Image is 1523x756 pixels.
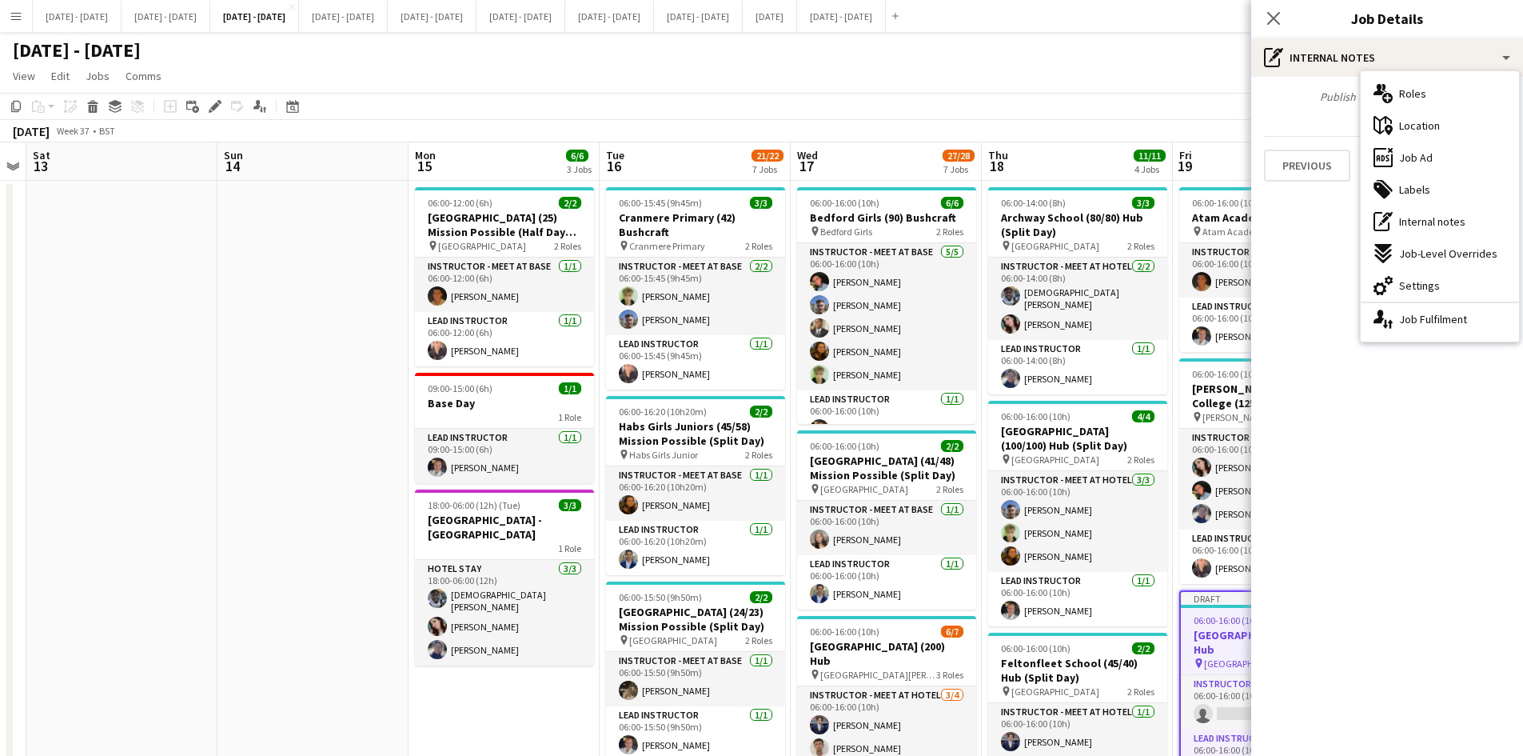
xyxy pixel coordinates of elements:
[415,513,594,542] h3: [GEOGRAPHIC_DATA] - [GEOGRAPHIC_DATA]
[1399,86,1426,101] span: Roles
[988,401,1167,626] app-job-card: 06:00-16:00 (10h)4/4[GEOGRAPHIC_DATA] (100/100) Hub (Split Day) [GEOGRAPHIC_DATA]2 RolesInstructo...
[941,197,963,209] span: 6/6
[988,656,1167,685] h3: Feltonfleet School (45/40) Hub (Split Day)
[558,411,581,423] span: 1 Role
[415,560,594,666] app-card-role: Hotel Stay3/318:00-06:00 (12h)[DEMOGRAPHIC_DATA][PERSON_NAME][PERSON_NAME][PERSON_NAME]
[1127,686,1154,698] span: 2 Roles
[1181,628,1357,657] h3: [GEOGRAPHIC_DATA] (27) Hub
[565,1,654,32] button: [DATE] - [DATE]
[415,210,594,239] h3: [GEOGRAPHIC_DATA] (25) Mission Possible (Half Day AM)
[86,69,110,83] span: Jobs
[941,626,963,638] span: 6/7
[1179,358,1358,584] app-job-card: 06:00-16:00 (10h)4/4[PERSON_NAME] Catholic College (125) Hub (H/D AM) [PERSON_NAME][GEOGRAPHIC_DA...
[988,471,1167,572] app-card-role: Instructor - Meet at Hotel3/306:00-16:00 (10h)[PERSON_NAME][PERSON_NAME][PERSON_NAME]
[750,591,772,603] span: 2/2
[45,66,76,86] a: Edit
[1202,411,1318,423] span: [PERSON_NAME][GEOGRAPHIC_DATA]
[99,125,115,137] div: BST
[619,406,707,418] span: 06:00-16:20 (10h20m)
[1399,150,1433,165] span: Job Ad
[606,335,785,390] app-card-role: Lead Instructor1/106:00-15:45 (9h45m)[PERSON_NAME]
[1251,90,1523,104] div: Publish the job to add notes
[559,382,581,394] span: 1/1
[1011,454,1099,466] span: [GEOGRAPHIC_DATA]
[415,490,594,666] app-job-card: 18:00-06:00 (12h) (Tue)3/3[GEOGRAPHIC_DATA] - [GEOGRAPHIC_DATA]1 RoleHotel Stay3/318:00-06:00 (12...
[53,125,93,137] span: Week 37
[606,466,785,521] app-card-role: Instructor - Meet at Base1/106:00-16:20 (10h20m)[PERSON_NAME]
[797,555,976,610] app-card-role: Lead Instructor1/106:00-16:00 (10h)[PERSON_NAME]
[797,430,976,610] div: 06:00-16:00 (10h)2/2[GEOGRAPHIC_DATA] (41/48) Mission Possible (Split Day) [GEOGRAPHIC_DATA]2 Rol...
[745,240,772,252] span: 2 Roles
[988,258,1167,340] app-card-role: Instructor - Meet at Hotel2/206:00-14:00 (8h)[DEMOGRAPHIC_DATA][PERSON_NAME][PERSON_NAME]
[1179,187,1358,352] app-job-card: 06:00-16:00 (10h)2/2Atam Academy (42) Hub Atam Academy2 RolesInstructor - Meet at Base1/106:00-16...
[428,499,520,511] span: 18:00-06:00 (12h) (Tue)
[1132,197,1154,209] span: 3/3
[988,340,1167,394] app-card-role: Lead Instructor1/106:00-14:00 (8h)[PERSON_NAME]
[221,157,243,175] span: 14
[797,639,976,668] h3: [GEOGRAPHIC_DATA] (200) Hub
[1192,368,1262,380] span: 06:00-16:00 (10h)
[606,419,785,448] h3: Habs Girls Juniors (45/58) Mission Possible (Split Day)
[619,591,702,603] span: 06:00-15:50 (9h50m)
[988,210,1167,239] h3: Archway School (80/80) Hub (Split Day)
[810,197,879,209] span: 06:00-16:00 (10h)
[810,440,879,452] span: 06:00-16:00 (10h)
[1134,163,1165,175] div: 4 Jobs
[428,197,492,209] span: 06:00-12:00 (6h)
[936,483,963,495] span: 2 Roles
[797,390,976,445] app-card-role: Lead Instructor1/106:00-16:00 (10h)[PERSON_NAME]
[606,187,785,390] app-job-card: 06:00-15:45 (9h45m)3/3Cranmere Primary (42) Bushcraft Cranmere Primary2 RolesInstructor - Meet at...
[559,499,581,511] span: 3/3
[1011,686,1099,698] span: [GEOGRAPHIC_DATA]
[299,1,388,32] button: [DATE] - [DATE]
[606,396,785,575] div: 06:00-16:20 (10h20m)2/2Habs Girls Juniors (45/58) Mission Possible (Split Day) Habs Girls Junior2...
[438,240,526,252] span: [GEOGRAPHIC_DATA]
[1192,197,1262,209] span: 06:00-16:00 (10h)
[1179,530,1358,584] app-card-role: Lead Instructor1/106:00-16:00 (10h)[PERSON_NAME]
[415,373,594,483] div: 09:00-15:00 (6h)1/1Base Day1 RoleLead Instructor1/109:00-15:00 (6h)[PERSON_NAME]
[1179,382,1358,410] h3: [PERSON_NAME] Catholic College (125) Hub (H/D AM)
[1001,410,1070,422] span: 06:00-16:00 (10h)
[415,187,594,366] app-job-card: 06:00-12:00 (6h)2/2[GEOGRAPHIC_DATA] (25) Mission Possible (Half Day AM) [GEOGRAPHIC_DATA]2 Roles...
[428,382,492,394] span: 09:00-15:00 (6h)
[810,626,879,638] span: 06:00-16:00 (10h)
[559,197,581,209] span: 2/2
[388,1,476,32] button: [DATE] - [DATE]
[1181,675,1357,730] app-card-role: Instructor - Meet at Base0/106:00-16:00 (10h)
[795,157,818,175] span: 17
[743,1,797,32] button: [DATE]
[1204,658,1292,670] span: [GEOGRAPHIC_DATA]
[415,258,594,312] app-card-role: Instructor - Meet at Base1/106:00-12:00 (6h)[PERSON_NAME]
[797,148,818,162] span: Wed
[119,66,168,86] a: Comms
[1134,150,1166,162] span: 11/11
[1361,303,1519,335] div: Job Fulfilment
[415,396,594,410] h3: Base Day
[1264,150,1350,182] button: Previous
[1001,197,1066,209] span: 06:00-14:00 (8h)
[13,38,141,62] h1: [DATE] - [DATE]
[1399,214,1465,229] span: Internal notes
[988,187,1167,394] div: 06:00-14:00 (8h)3/3Archway School (80/80) Hub (Split Day) [GEOGRAPHIC_DATA]2 RolesInstructor - Me...
[629,449,698,461] span: Habs Girls Junior
[988,148,1008,162] span: Thu
[13,69,35,83] span: View
[820,483,908,495] span: [GEOGRAPHIC_DATA]
[1399,246,1497,261] span: Job-Level Overrides
[606,210,785,239] h3: Cranmere Primary (42) Bushcraft
[752,163,783,175] div: 7 Jobs
[797,187,976,424] app-job-card: 06:00-16:00 (10h)6/6Bedford Girls (90) Bushcraft Bedford Girls2 RolesInstructor - Meet at Base5/5...
[606,258,785,335] app-card-role: Instructor - Meet at Base2/206:00-15:45 (9h45m)[PERSON_NAME][PERSON_NAME]
[122,1,210,32] button: [DATE] - [DATE]
[6,66,42,86] a: View
[1181,592,1357,605] div: Draft
[1001,642,1070,654] span: 06:00-16:00 (10h)
[750,406,772,418] span: 2/2
[606,521,785,575] app-card-role: Lead Instructor1/106:00-16:20 (10h20m)[PERSON_NAME]
[1399,118,1440,133] span: Location
[79,66,116,86] a: Jobs
[797,501,976,555] app-card-role: Instructor - Meet at Base1/106:00-16:00 (10h)[PERSON_NAME]
[629,634,717,646] span: [GEOGRAPHIC_DATA]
